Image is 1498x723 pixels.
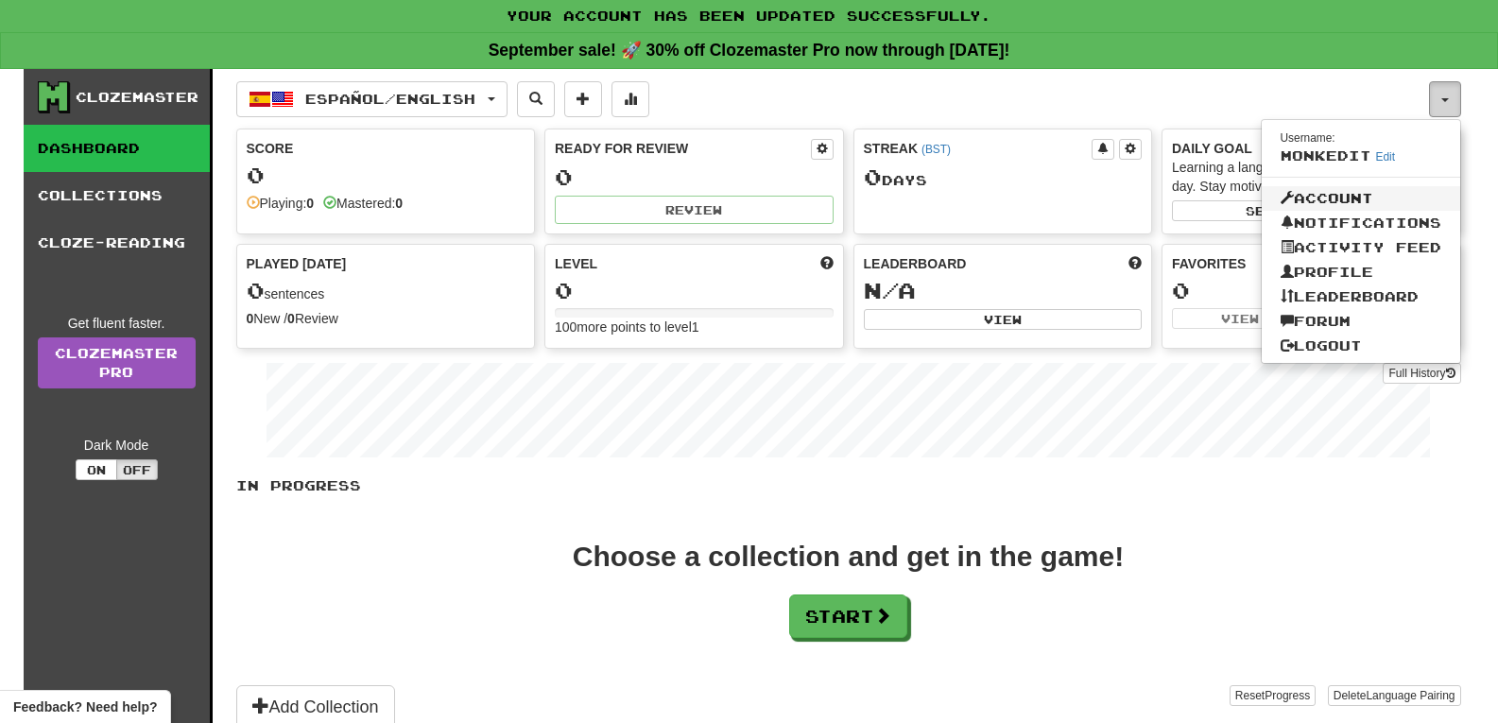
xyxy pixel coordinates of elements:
span: 0 [864,164,882,190]
strong: 0 [395,196,403,211]
a: Account [1262,186,1460,211]
strong: 0 [247,311,254,326]
a: (BST) [921,143,951,156]
span: Open feedback widget [13,697,157,716]
div: 0 [555,165,834,189]
button: More stats [611,81,649,117]
strong: 0 [287,311,295,326]
span: 0 [247,277,265,303]
div: Day s [864,165,1143,190]
span: Score more points to level up [820,254,834,273]
a: Leaderboard [1262,284,1460,309]
a: Collections [24,172,210,219]
button: Full History [1383,363,1460,384]
div: Favorites [1172,254,1451,273]
a: Edit [1376,150,1396,164]
a: Cloze-Reading [24,219,210,267]
button: On [76,459,117,480]
div: New / Review [247,309,525,328]
span: Language Pairing [1366,689,1455,702]
div: 0 [1172,279,1451,302]
button: DeleteLanguage Pairing [1328,685,1461,706]
button: Start [789,594,907,638]
a: ClozemasterPro [38,337,196,388]
div: Streak [864,139,1093,158]
a: Logout [1262,334,1460,358]
button: Español/English [236,81,508,117]
div: Score [247,139,525,158]
strong: September sale! 🚀 30% off Clozemaster Pro now through [DATE]! [489,41,1010,60]
small: Username: [1281,131,1335,145]
a: Activity Feed [1262,235,1460,260]
a: Dashboard [24,125,210,172]
button: Add sentence to collection [564,81,602,117]
div: Choose a collection and get in the game! [573,542,1124,571]
div: Learning a language requires practice every day. Stay motivated! [1172,158,1451,196]
button: ResetProgress [1230,685,1316,706]
span: Level [555,254,597,273]
div: Get fluent faster. [38,314,196,333]
button: Review [555,196,834,224]
span: Progress [1265,689,1310,702]
span: Played [DATE] [247,254,347,273]
button: View [1172,308,1309,329]
div: 0 [247,164,525,187]
button: View [864,309,1143,330]
span: N/A [864,277,916,303]
button: Off [116,459,158,480]
div: Daily Goal [1172,139,1451,158]
div: Dark Mode [38,436,196,455]
div: Mastered: [323,194,403,213]
button: Seta dailygoal [1172,200,1451,221]
span: Leaderboard [864,254,967,273]
div: Playing: [247,194,315,213]
div: sentences [247,279,525,303]
div: Ready for Review [555,139,811,158]
div: Clozemaster [76,88,198,107]
div: 0 [555,279,834,302]
strong: 0 [306,196,314,211]
a: Forum [1262,309,1460,334]
span: Español / English [305,91,475,107]
div: 100 more points to level 1 [555,318,834,336]
span: This week in points, UTC [1128,254,1142,273]
p: In Progress [236,476,1461,495]
a: Notifications [1262,211,1460,235]
button: Search sentences [517,81,555,117]
a: Profile [1262,260,1460,284]
span: monkedit [1281,147,1371,164]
